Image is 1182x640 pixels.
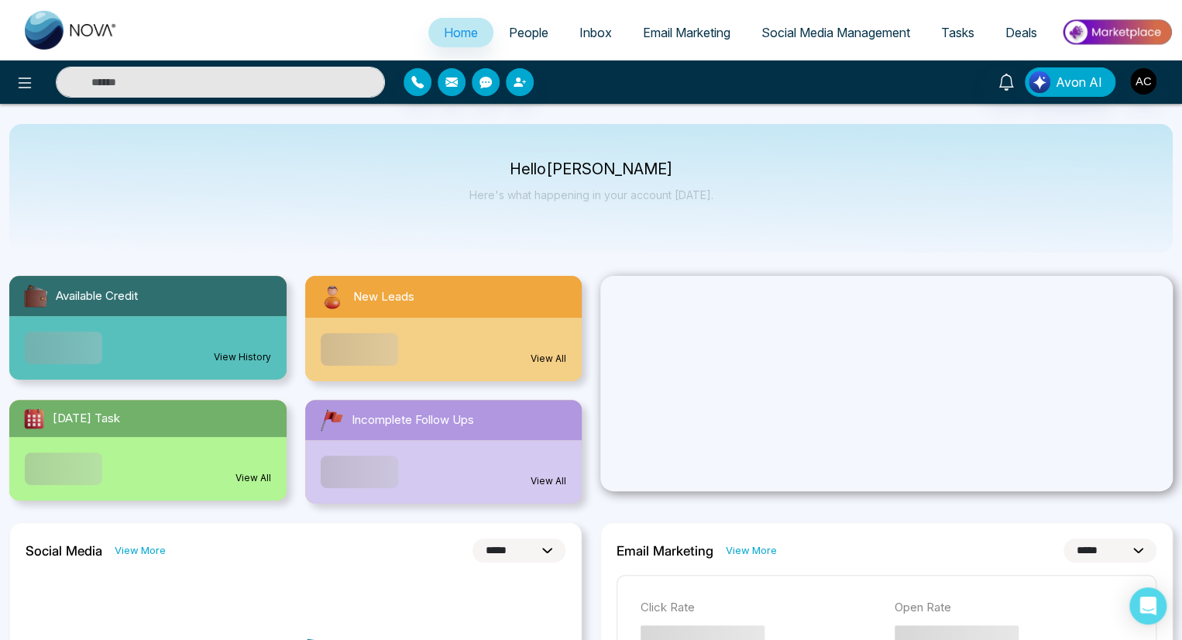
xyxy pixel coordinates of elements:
[1129,587,1167,625] div: Open Intercom Messenger
[990,18,1053,47] a: Deals
[643,25,730,40] span: Email Marketing
[926,18,990,47] a: Tasks
[493,18,564,47] a: People
[617,543,713,559] h2: Email Marketing
[115,543,166,558] a: View More
[353,288,414,306] span: New Leads
[444,25,478,40] span: Home
[25,11,118,50] img: Nova CRM Logo
[214,350,271,364] a: View History
[726,543,777,558] a: View More
[22,282,50,310] img: availableCredit.svg
[469,163,713,176] p: Hello [PERSON_NAME]
[235,471,271,485] a: View All
[509,25,548,40] span: People
[579,25,612,40] span: Inbox
[641,599,879,617] p: Click Rate
[746,18,926,47] a: Social Media Management
[1029,71,1050,93] img: Lead Flow
[564,18,627,47] a: Inbox
[1130,68,1156,95] img: User Avatar
[296,276,592,381] a: New LeadsView All
[296,400,592,504] a: Incomplete Follow UpsView All
[22,406,46,431] img: todayTask.svg
[352,411,474,429] span: Incomplete Follow Ups
[428,18,493,47] a: Home
[761,25,910,40] span: Social Media Management
[531,352,566,366] a: View All
[56,287,138,305] span: Available Credit
[531,474,566,488] a: View All
[941,25,974,40] span: Tasks
[1060,15,1173,50] img: Market-place.gif
[318,406,345,434] img: followUps.svg
[1056,73,1102,91] span: Avon AI
[469,188,713,201] p: Here's what happening in your account [DATE].
[627,18,746,47] a: Email Marketing
[1025,67,1115,97] button: Avon AI
[1005,25,1037,40] span: Deals
[318,282,347,311] img: newLeads.svg
[53,410,120,428] span: [DATE] Task
[26,543,102,559] h2: Social Media
[895,599,1133,617] p: Open Rate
